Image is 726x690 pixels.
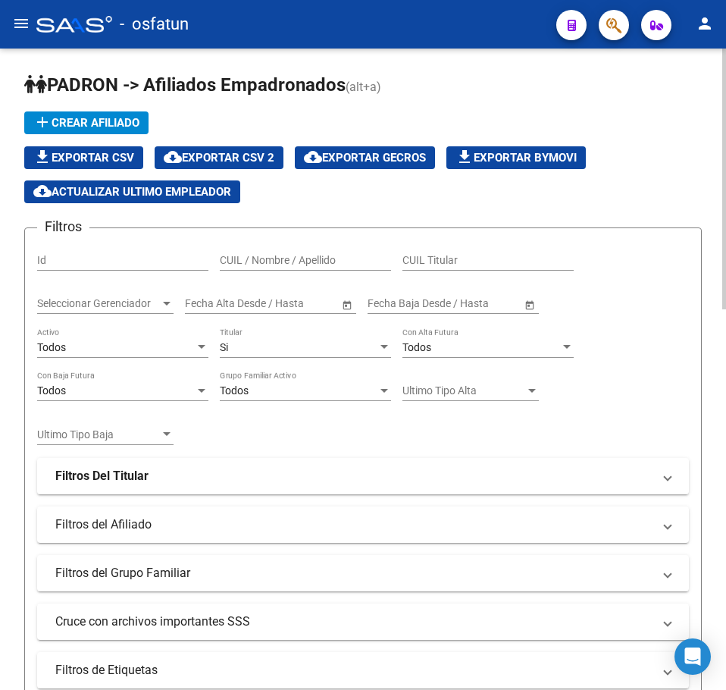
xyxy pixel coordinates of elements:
[55,468,149,485] strong: Filtros Del Titular
[402,384,525,397] span: Ultimo Tipo Alta
[33,182,52,200] mat-icon: cloud_download
[37,555,689,591] mat-expansion-panel-header: Filtros del Grupo Familiar
[37,458,689,494] mat-expansion-panel-header: Filtros Del Titular
[521,296,537,312] button: Open calendar
[55,565,652,582] mat-panel-title: Filtros del Grupo Familiar
[37,216,89,237] h3: Filtros
[37,507,689,543] mat-expansion-panel-header: Filtros del Afiliado
[164,151,274,165] span: Exportar CSV 2
[33,116,139,130] span: Crear Afiliado
[185,297,240,310] input: Fecha inicio
[24,180,240,203] button: Actualizar ultimo Empleador
[674,638,711,675] div: Open Intercom Messenger
[33,113,52,131] mat-icon: add
[346,80,381,94] span: (alt+a)
[55,516,652,533] mat-panel-title: Filtros del Afiliado
[253,297,327,310] input: Fecha fin
[339,296,355,312] button: Open calendar
[220,341,228,353] span: Si
[295,146,435,169] button: Exportar GECROS
[24,146,143,169] button: Exportar CSV
[24,74,346,96] span: PADRON -> Afiliados Empadronados
[304,148,322,166] mat-icon: cloud_download
[33,148,52,166] mat-icon: file_download
[55,662,652,679] mat-panel-title: Filtros de Etiquetas
[436,297,510,310] input: Fecha fin
[37,341,66,353] span: Todos
[37,652,689,688] mat-expansion-panel-header: Filtros de Etiquetas
[164,148,182,166] mat-icon: cloud_download
[37,297,160,310] span: Seleccionar Gerenciador
[37,384,66,397] span: Todos
[696,14,714,33] mat-icon: person
[455,151,577,165] span: Exportar Bymovi
[368,297,423,310] input: Fecha inicio
[304,151,426,165] span: Exportar GECROS
[37,604,689,640] mat-expansion-panel-header: Cruce con archivos importantes SSS
[24,111,149,134] button: Crear Afiliado
[37,428,160,441] span: Ultimo Tipo Baja
[12,14,30,33] mat-icon: menu
[120,8,189,41] span: - osfatun
[402,341,431,353] span: Todos
[33,185,231,199] span: Actualizar ultimo Empleador
[33,151,134,165] span: Exportar CSV
[455,148,474,166] mat-icon: file_download
[155,146,283,169] button: Exportar CSV 2
[55,613,652,630] mat-panel-title: Cruce con archivos importantes SSS
[220,384,249,397] span: Todos
[446,146,586,169] button: Exportar Bymovi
